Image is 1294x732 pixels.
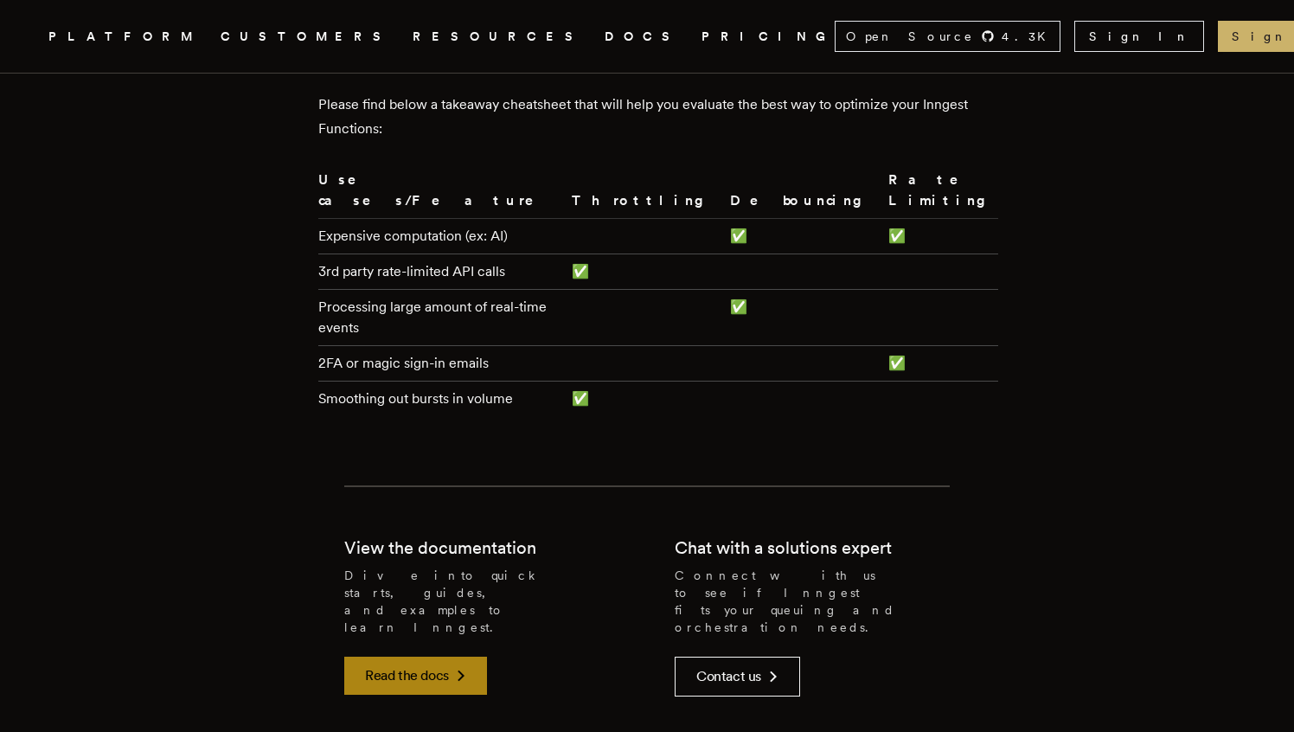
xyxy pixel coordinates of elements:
[881,169,998,219] th: Rate Limiting
[605,26,681,48] a: DOCS
[723,290,881,346] td: ✅
[675,567,950,636] p: Connect with us to see if Inngest fits your queuing and orchestration needs.
[318,169,565,219] th: Use cases/Feature
[318,346,565,382] td: 2FA or magic sign-in emails
[413,26,584,48] button: RESOURCES
[701,26,835,48] a: PRICING
[1002,28,1056,45] span: 4.3 K
[675,536,892,560] h2: Chat with a solutions expert
[48,26,200,48] button: PLATFORM
[318,254,565,290] td: 3rd party rate-limited API calls
[565,254,723,290] td: ✅
[318,290,565,346] td: Processing large amount of real-time events
[881,346,998,382] td: ✅
[565,382,723,417] td: ✅
[344,657,487,695] a: Read the docs
[318,93,976,141] p: Please find below a takeaway cheatsheet that will help you evaluate the best way to optimize your...
[881,219,998,254] td: ✅
[318,382,565,417] td: Smoothing out bursts in volume
[221,26,392,48] a: CUSTOMERS
[1074,21,1204,52] a: Sign In
[723,169,881,219] th: Debouncing
[565,169,723,219] th: Throttling
[344,536,536,560] h2: View the documentation
[846,28,974,45] span: Open Source
[723,219,881,254] td: ✅
[318,219,565,254] td: Expensive computation (ex: AI)
[344,567,619,636] p: Dive into quick starts, guides, and examples to learn Inngest.
[675,657,800,697] a: Contact us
